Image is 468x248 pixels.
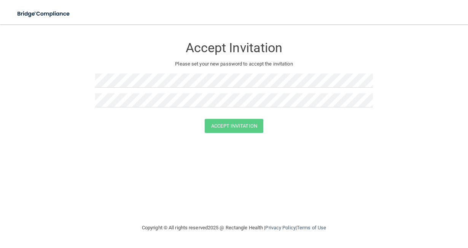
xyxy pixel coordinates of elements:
[95,216,373,240] div: Copyright © All rights reserved 2025 @ Rectangle Health | |
[297,225,326,230] a: Terms of Use
[205,119,263,133] button: Accept Invitation
[265,225,295,230] a: Privacy Policy
[101,59,367,69] p: Please set your new password to accept the invitation
[11,6,76,22] img: bridge_compliance_login_screen.278c3ca4.svg
[95,41,373,55] h3: Accept Invitation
